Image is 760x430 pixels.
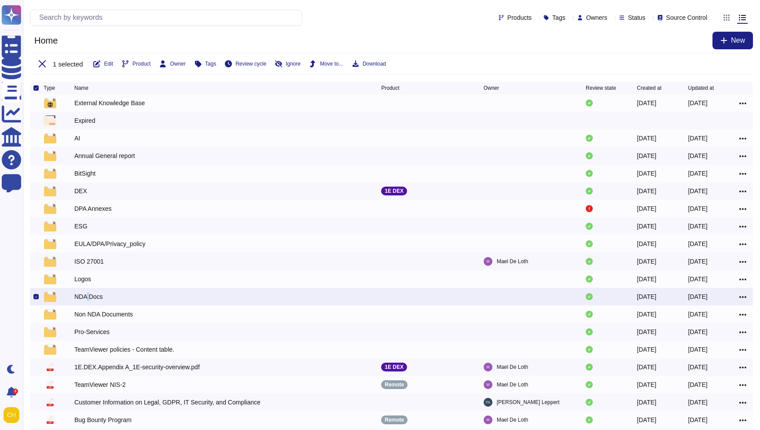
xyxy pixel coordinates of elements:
span: Source Control [666,15,707,21]
img: user [484,415,492,424]
button: Download [352,60,386,67]
span: Product [381,85,399,91]
img: folder [44,327,56,337]
img: folder [44,115,56,126]
div: EULA/DPA/Privacy_policy [74,239,146,248]
div: [DATE] [688,134,708,143]
div: [DATE] [688,310,708,319]
div: [DATE] [688,239,708,248]
div: [DATE] [637,363,656,371]
div: [DATE] [637,169,656,178]
div: [DATE] [688,345,708,354]
img: folder [44,186,56,196]
img: user [4,407,19,423]
div: [DATE] [637,222,656,231]
button: Review cycle [225,60,266,67]
button: Owner [159,60,185,67]
img: folder [44,98,56,108]
img: user [484,257,492,266]
div: [DATE] [688,327,708,336]
div: [DATE] [637,204,656,213]
span: 1 selected [53,61,83,67]
div: [DATE] [688,380,708,389]
input: Search by keywords [35,10,302,26]
span: Mael De Loth [497,257,528,266]
div: [DATE] [637,327,656,336]
button: Ignore [275,60,301,67]
span: Owner [484,85,499,91]
span: Tags [205,61,216,66]
button: New [712,32,753,49]
div: Non NDA Documents [74,310,133,319]
div: BitSight [74,169,95,178]
div: External Knowledge Base [74,99,145,107]
img: folder [44,291,56,302]
img: folder [44,309,56,320]
span: Edit [104,61,113,66]
div: [DATE] [688,415,708,424]
span: Mael De Loth [497,363,528,371]
div: ESG [74,222,88,231]
p: Remote [385,417,404,423]
div: Bug Bounty Program [74,415,132,424]
div: [DATE] [688,151,708,160]
img: folder [44,344,56,355]
div: Pro-Services [74,327,110,336]
div: Expired [74,116,95,125]
span: Product [132,61,151,66]
div: [DATE] [637,380,656,389]
div: [DATE] [688,257,708,266]
img: folder [44,203,56,214]
span: Name [74,85,88,91]
div: [DATE] [688,169,708,178]
button: user [2,405,26,425]
span: Owners [586,15,607,21]
div: Customer Information on Legal, GDPR, IT Security, and Compliance [74,398,261,407]
div: [DATE] [637,415,656,424]
div: [DATE] [637,99,656,107]
img: folder [44,239,56,249]
div: 3 [13,389,18,394]
span: Move to... [320,61,343,66]
div: [DATE] [688,398,708,407]
span: Mael De Loth [497,415,528,424]
p: 1E DEX [385,364,404,370]
div: AI [74,134,80,143]
div: [DATE] [637,257,656,266]
img: folder [44,168,56,179]
div: [DATE] [688,204,708,213]
div: [DATE] [688,99,708,107]
span: Review cycle [235,61,266,66]
div: [DATE] [637,239,656,248]
div: [DATE] [637,151,656,160]
div: 1E.DEX.Appendix A_1E-security-overview.pdf [74,363,200,371]
p: 1E DEX [385,188,404,194]
img: user [484,398,492,407]
img: user [484,363,492,371]
span: Created at [637,85,661,91]
img: user [484,380,492,389]
span: Download [363,61,386,66]
div: DEX [74,187,87,195]
span: Updated at [688,85,714,91]
span: Status [628,15,646,21]
img: folder [44,133,56,143]
button: Edit [93,60,113,67]
button: Product [122,60,151,67]
div: Annual General report [74,151,135,160]
div: [DATE] [637,275,656,283]
span: Home [30,34,62,47]
div: TeamViewer NIS-2 [74,380,125,389]
div: DPA Annexes [74,204,112,213]
img: folder [44,256,56,267]
div: ISO 27001 [74,257,104,266]
span: Type [44,85,55,91]
div: [DATE] [637,398,656,407]
div: [DATE] [637,345,656,354]
div: [DATE] [637,310,656,319]
span: New [731,37,745,44]
span: Products [507,15,532,21]
div: [DATE] [688,275,708,283]
img: folder [44,151,56,161]
span: Owner [170,61,185,66]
